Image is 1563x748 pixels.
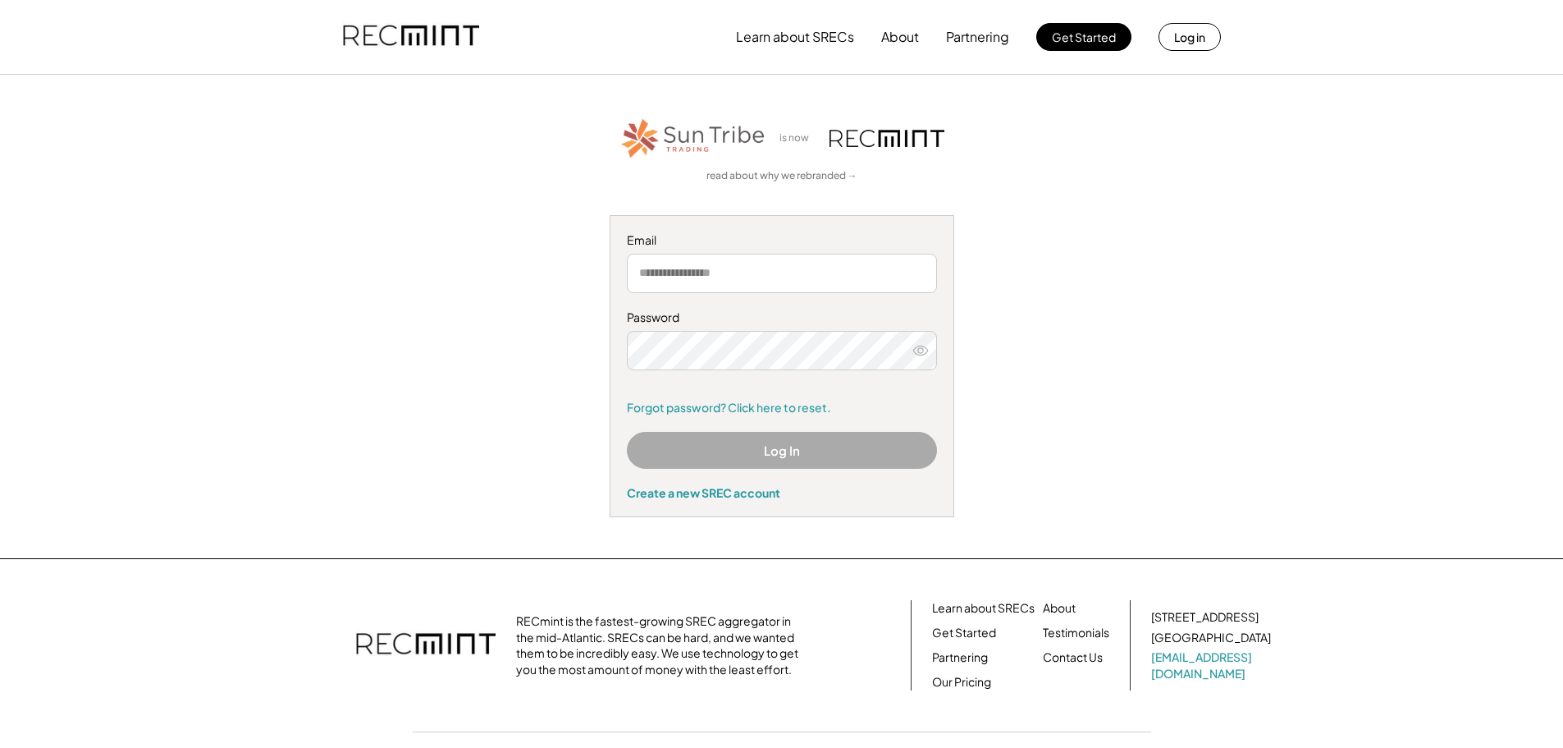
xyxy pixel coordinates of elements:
div: Create a new SREC account [627,485,937,500]
button: Log In [627,432,937,469]
div: Email [627,232,937,249]
a: Learn about SRECs [932,600,1035,617]
a: Partnering [932,649,988,666]
button: Learn about SRECs [736,21,854,53]
img: recmint-logotype%403x.png [829,130,944,147]
img: recmint-logotype%403x.png [343,9,479,65]
a: About [1043,600,1076,617]
a: Contact Us [1043,649,1103,666]
button: Get Started [1036,23,1131,51]
button: Partnering [946,21,1009,53]
a: Our Pricing [932,674,991,691]
div: is now [775,131,821,145]
button: About [881,21,919,53]
div: RECmint is the fastest-growing SREC aggregator in the mid-Atlantic. SRECs can be hard, and we wan... [516,613,807,677]
a: Forgot password? Click here to reset. [627,400,937,416]
a: read about why we rebranded → [706,169,857,183]
a: Get Started [932,625,996,641]
img: recmint-logotype%403x.png [356,617,496,674]
button: Log in [1159,23,1221,51]
img: STT_Horizontal_Logo%2B-%2BColor.png [619,116,767,161]
div: [STREET_ADDRESS] [1151,609,1259,626]
div: Password [627,310,937,326]
div: [GEOGRAPHIC_DATA] [1151,630,1271,646]
a: Testimonials [1043,625,1109,641]
a: [EMAIL_ADDRESS][DOMAIN_NAME] [1151,649,1274,681]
